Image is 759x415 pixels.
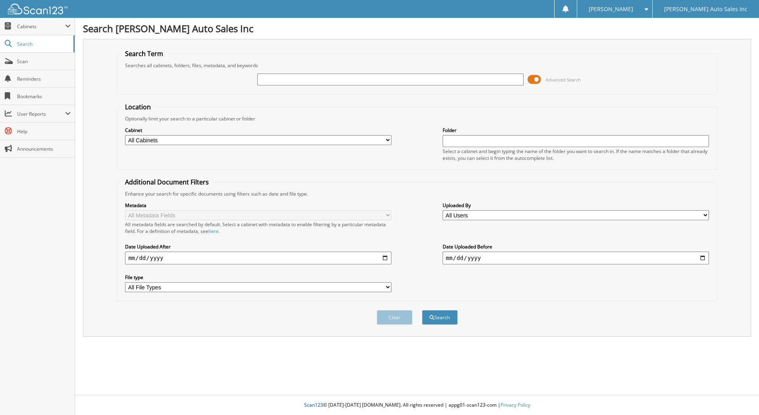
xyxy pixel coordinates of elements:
legend: Additional Document Filters [121,178,213,186]
span: Scan [17,58,71,65]
label: Date Uploaded Before [443,243,709,250]
span: Scan123 [304,401,323,408]
legend: Location [121,103,155,111]
div: Optionally limit your search to a particular cabinet or folder [121,115,713,122]
span: User Reports [17,111,65,117]
h1: Search [PERSON_NAME] Auto Sales Inc [83,22,751,35]
label: Cabinet [125,127,391,134]
div: Select a cabinet and begin typing the name of the folder you want to search in. If the name match... [443,148,709,161]
span: [PERSON_NAME] Auto Sales Inc [664,7,747,12]
img: scan123-logo-white.svg [8,4,67,14]
div: Enhance your search for specific documents using filters such as date and file type. [121,190,713,197]
span: Reminders [17,76,71,82]
span: Announcements [17,145,71,152]
input: end [443,252,709,264]
label: File type [125,274,391,281]
div: All metadata fields are searched by default. Select a cabinet with metadata to enable filtering b... [125,221,391,235]
a: Privacy Policy [501,401,530,408]
span: Search [17,41,69,47]
input: start [125,252,391,264]
span: Advanced Search [545,77,581,83]
legend: Search Term [121,49,167,58]
button: Clear [377,310,412,325]
span: Cabinets [17,23,65,30]
div: Searches all cabinets, folders, files, metadata, and keywords [121,62,713,69]
label: Date Uploaded After [125,243,391,250]
label: Uploaded By [443,202,709,209]
div: © [DATE]-[DATE] [DOMAIN_NAME]. All rights reserved | appg01-scan123-com | [75,396,759,415]
span: [PERSON_NAME] [589,7,633,12]
label: Metadata [125,202,391,209]
button: Search [422,310,458,325]
label: Folder [443,127,709,134]
a: here [208,228,219,235]
span: Bookmarks [17,93,71,100]
span: Help [17,128,71,135]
